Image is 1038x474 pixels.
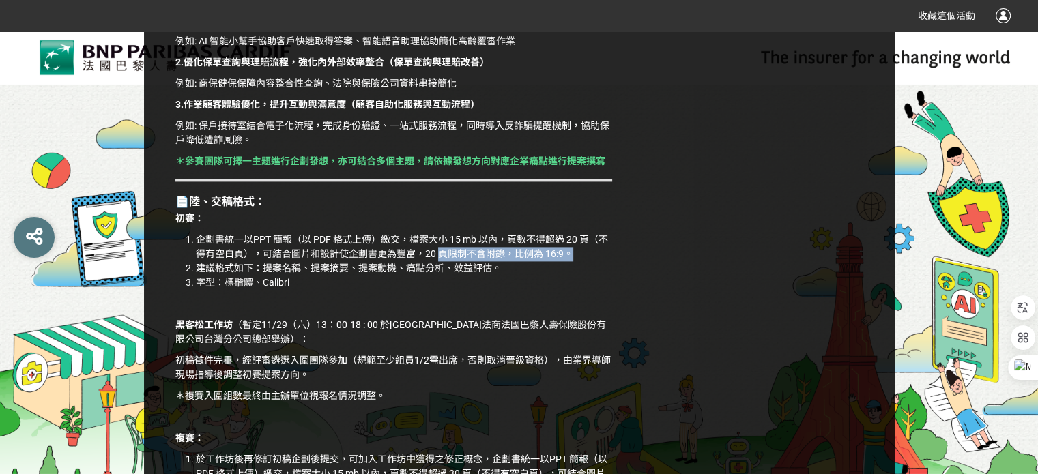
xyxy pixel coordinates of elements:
[175,195,265,208] strong: 📄陸、交稿格式：
[175,34,612,48] p: 例如: AI 智能小幫手協助客戶快速取得答案、智能語音助理協助簡化高齡覆審作業
[196,276,612,290] li: 字型：標楷體、Calibri
[175,213,204,224] strong: 初賽：
[175,57,489,68] strong: 2.優化保單查詢與理賠流程，強化內外部效率整合（保單查詢與理賠改善）
[196,233,612,261] li: 企劃書統一以PPT 簡報（以 PDF 格式上傳）繳交，檔案大小 15 mb 以內，頁數不得超過 20 頁（不得有空白頁），可結合圖片和設計使企劃書更為豐富，20 頁限制不含附錄，比例為 16:9。
[175,76,612,91] p: 例如: 商保健保保障內容整合性查詢、法院與保險公司資料串接簡化
[175,353,612,382] p: 初稿徵件完畢，經評審遴選入圍團隊參加（規範至少組員1/2需出席，否則取消晉級資格），由業界導師現場指導後調整初賽提案方向。
[175,155,605,166] strong: ＊參賽團隊可擇一主題進行企劃發想，亦可結合多個主題，請依據發想方向對應企業痛點進行提案撰寫
[175,99,480,110] strong: 3.作業顧客體驗優化，提升互動與滿意度（顧客自助化服務與互動流程）
[196,261,612,276] li: 建議格式如下：提案名稱、提案摘要、提案動機、痛點分析、效益評估。
[175,319,233,330] strong: 黑客松工作坊
[175,389,612,403] p: ＊複賽入圍組數最終由主辦單位視報名情況調整。
[918,10,975,21] span: 收藏這個活動
[175,318,612,346] p: （暫定11/29（六）13：00-18 : 00 於[GEOGRAPHIC_DATA]法商法國巴黎人壽保險股份有限公司台灣分公司總部舉辦）：
[175,432,204,443] strong: 複賽：
[175,119,612,147] p: 例如: 保戶接待室結合電子化流程，完成身份驗證、一站式服務流程，同時導入反詐騙提醒機制，協助保戶降低遭詐風險。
